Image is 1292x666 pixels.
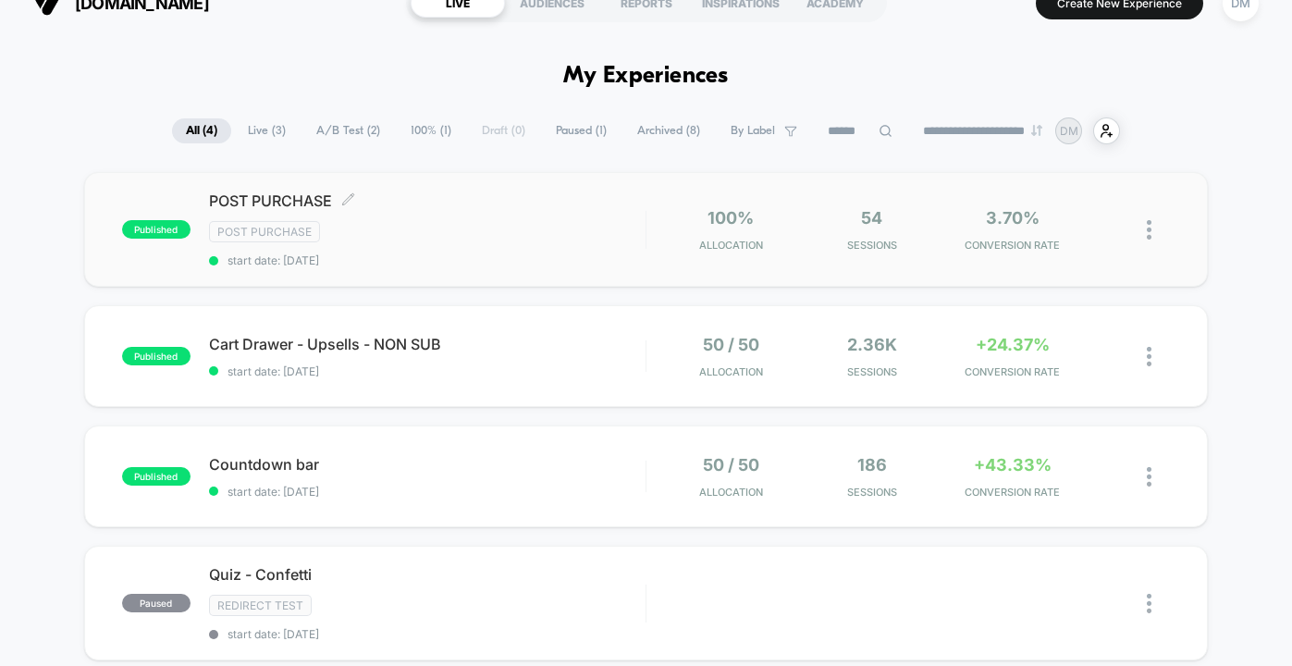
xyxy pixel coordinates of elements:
p: DM [1060,124,1078,138]
span: Sessions [806,239,938,252]
img: close [1147,467,1151,487]
span: Cart Drawer - Upsells - NON SUB [209,335,646,353]
span: 50 / 50 [703,455,759,475]
span: 50 / 50 [703,335,759,354]
span: 100% [708,208,754,228]
img: end [1031,125,1042,136]
span: By Label [731,124,775,138]
span: published [122,220,191,239]
span: Allocation [699,486,763,499]
span: Allocation [699,239,763,252]
span: Sessions [806,486,938,499]
span: Redirect Test [209,595,312,616]
span: 186 [857,455,887,475]
span: Countdown bar [209,455,646,474]
span: start date: [DATE] [209,485,646,499]
img: close [1147,347,1151,366]
span: Paused ( 1 ) [542,118,621,143]
span: Quiz - Confetti [209,565,646,584]
span: Sessions [806,365,938,378]
h1: My Experiences [563,63,729,90]
span: published [122,347,191,365]
img: close [1147,594,1151,613]
span: start date: [DATE] [209,364,646,378]
span: 54 [861,208,882,228]
span: A/B Test ( 2 ) [302,118,394,143]
span: Allocation [699,365,763,378]
span: +43.33% [974,455,1052,475]
span: CONVERSION RATE [947,239,1078,252]
span: +24.37% [976,335,1050,354]
span: Live ( 3 ) [234,118,300,143]
span: Post Purchase [209,221,320,242]
span: 2.36k [847,335,897,354]
span: POST PURCHASE [209,191,646,210]
span: CONVERSION RATE [947,486,1078,499]
span: All ( 4 ) [172,118,231,143]
span: start date: [DATE] [209,627,646,641]
span: Archived ( 8 ) [623,118,714,143]
span: 3.70% [986,208,1040,228]
span: start date: [DATE] [209,253,646,267]
span: 100% ( 1 ) [397,118,465,143]
img: close [1147,220,1151,240]
span: paused [122,594,191,612]
span: published [122,467,191,486]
